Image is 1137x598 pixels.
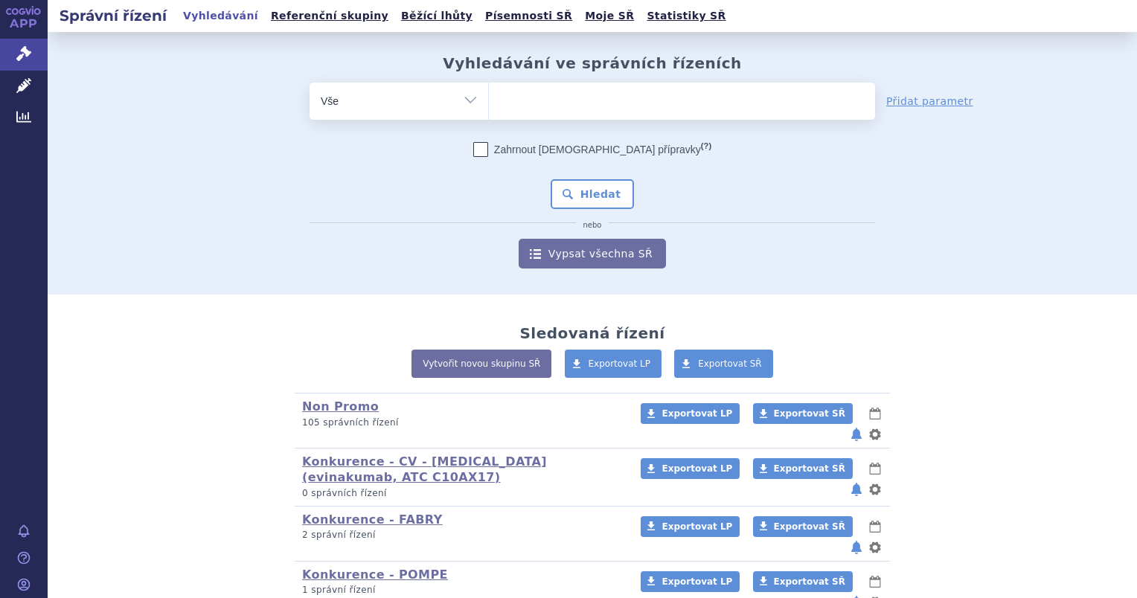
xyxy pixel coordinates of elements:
[302,399,379,414] a: Non Promo
[179,6,263,26] a: Vyhledávání
[641,458,740,479] a: Exportovat LP
[662,463,732,474] span: Exportovat LP
[473,142,711,157] label: Zahrnout [DEMOGRAPHIC_DATA] přípravky
[641,516,740,537] a: Exportovat LP
[868,480,883,498] button: nastavení
[551,179,635,209] button: Hledat
[849,538,864,556] button: notifikace
[868,405,883,422] button: lhůty
[753,516,853,537] a: Exportovat SŘ
[481,6,577,26] a: Písemnosti SŘ
[641,403,740,424] a: Exportovat LP
[397,6,477,26] a: Běžící lhůty
[674,350,773,378] a: Exportovat SŘ
[868,518,883,536] button: lhůty
[774,521,845,532] span: Exportovat SŘ
[868,573,883,591] button: lhůty
[443,54,742,72] h2: Vyhledávání ve správních řízeních
[698,359,762,369] span: Exportovat SŘ
[580,6,638,26] a: Moje SŘ
[302,417,621,429] p: 105 správních řízení
[774,463,845,474] span: Exportovat SŘ
[565,350,662,378] a: Exportovat LP
[302,512,443,527] a: Konkurence - FABRY
[774,408,845,419] span: Exportovat SŘ
[576,221,609,230] i: nebo
[519,324,664,342] h2: Sledovaná řízení
[849,425,864,443] button: notifikace
[868,460,883,478] button: lhůty
[48,5,179,26] h2: Správní řízení
[662,408,732,419] span: Exportovat LP
[662,521,732,532] span: Exportovat LP
[642,6,730,26] a: Statistiky SŘ
[868,538,883,556] button: nastavení
[519,239,666,269] a: Vypsat všechna SŘ
[886,94,973,109] a: Přidat parametr
[849,480,864,498] button: notifikace
[662,576,732,587] span: Exportovat LP
[774,576,845,587] span: Exportovat SŘ
[266,6,393,26] a: Referenční skupiny
[868,425,883,443] button: nastavení
[701,141,711,151] abbr: (?)
[302,568,448,582] a: Konkurence - POMPE
[302,454,547,484] a: Konkurence - CV - [MEDICAL_DATA] (evinakumab, ATC C10AX17)
[302,487,621,500] p: 0 správních řízení
[302,584,621,597] p: 1 správní řízení
[753,571,853,592] a: Exportovat SŘ
[753,403,853,424] a: Exportovat SŘ
[589,359,651,369] span: Exportovat LP
[302,529,621,541] p: 2 správní řízení
[753,458,853,479] a: Exportovat SŘ
[641,571,740,592] a: Exportovat LP
[411,350,551,378] a: Vytvořit novou skupinu SŘ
